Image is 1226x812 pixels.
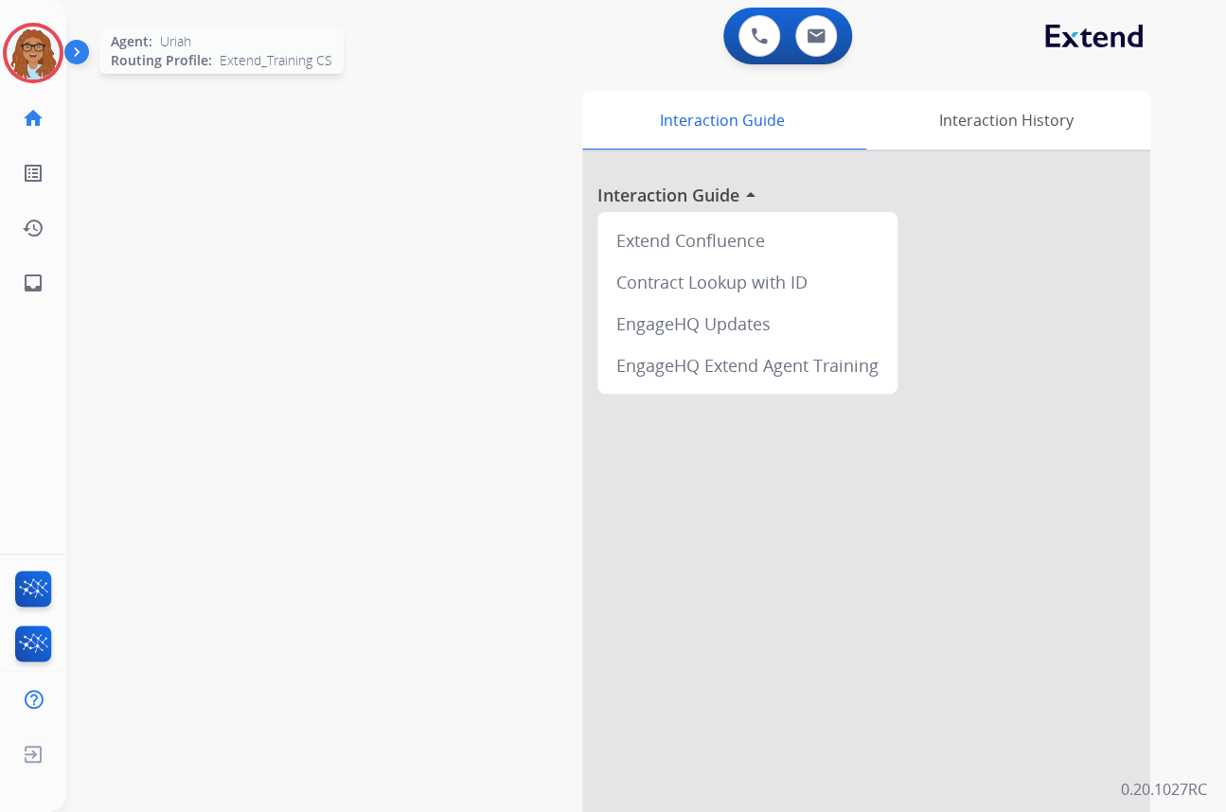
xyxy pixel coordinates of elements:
[605,261,890,303] div: Contract Lookup with ID
[220,51,332,70] span: Extend_Training CS
[111,51,212,70] span: Routing Profile:
[22,272,44,294] mat-icon: inbox
[22,162,44,185] mat-icon: list_alt
[22,217,44,239] mat-icon: history
[582,91,862,150] div: Interaction Guide
[111,32,152,51] span: Agent:
[7,26,60,79] img: avatar
[605,303,890,344] div: EngageHQ Updates
[605,220,890,261] div: Extend Confluence
[605,344,890,386] div: EngageHQ Extend Agent Training
[862,91,1150,150] div: Interaction History
[160,32,191,51] span: Uriah
[1121,778,1207,801] p: 0.20.1027RC
[22,107,44,130] mat-icon: home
